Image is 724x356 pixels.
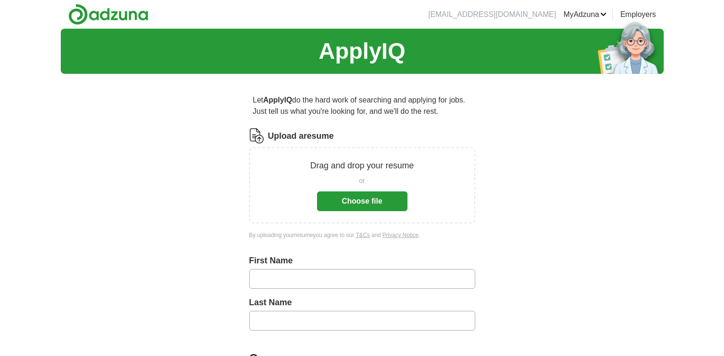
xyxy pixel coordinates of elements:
[359,176,365,186] span: or
[382,232,419,238] a: Privacy Notice
[356,232,370,238] a: T&Cs
[249,254,475,267] label: First Name
[620,9,656,20] a: Employers
[249,91,475,121] p: Let do the hard work of searching and applying for jobs. Just tell us what you're looking for, an...
[563,9,607,20] a: MyAdzuna
[268,130,334,142] label: Upload a resume
[428,9,556,20] li: [EMAIL_ADDRESS][DOMAIN_NAME]
[68,4,148,25] img: Adzuna logo
[249,231,475,239] div: By uploading your resume you agree to our and .
[249,296,475,309] label: Last Name
[317,191,407,211] button: Choose file
[263,96,292,104] strong: ApplyIQ
[310,159,414,172] p: Drag and drop your resume
[249,128,264,143] img: CV Icon
[318,34,405,68] h1: ApplyIQ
